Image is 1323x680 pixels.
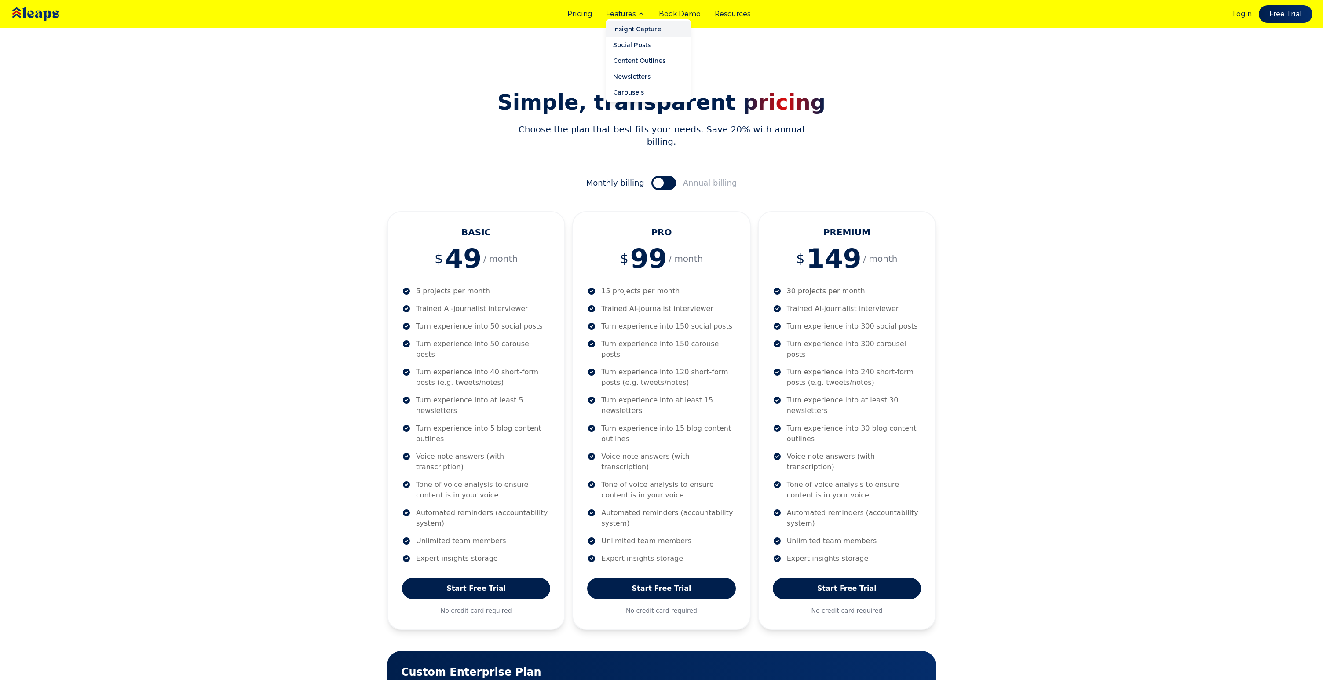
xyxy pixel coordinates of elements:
[620,251,629,267] span: $
[586,177,644,189] span: Monthly billing
[601,423,735,444] p: Turn experience into 15 blog content outlines
[601,479,735,501] p: Tone of voice analysis to ensure content is in your voice
[787,508,921,529] p: Automated reminders (accountability system)
[787,479,921,501] p: Tone of voice analysis to ensure content is in your voice
[416,423,550,444] p: Turn experience into 5 blog content outlines
[787,339,921,360] p: Turn experience into 300 carousel posts
[606,84,691,100] a: Carousels
[787,553,869,564] p: Expert insights storage
[587,226,735,238] h3: PRO
[435,251,443,267] span: $
[387,91,936,113] h2: Simple, transparent
[863,252,897,265] span: / month
[11,1,85,27] img: Leaps Logo
[445,245,482,272] span: 49
[806,245,861,272] span: 149
[416,367,550,388] p: Turn experience into 40 short-form posts (e.g. tweets/notes)
[669,252,703,265] span: / month
[787,536,877,546] p: Unlimited team members
[606,53,691,69] a: Content Outlines
[402,606,550,615] p: No credit card required
[796,251,804,267] span: $
[402,578,550,599] a: Start Free Trial
[601,339,735,360] p: Turn experience into 150 carousel posts
[773,578,921,599] a: Start Free Trial
[601,536,691,546] p: Unlimited team members
[606,9,645,19] button: Features
[630,245,667,272] span: 99
[787,303,899,314] p: Trained AI-journalist interviewer
[416,321,543,332] p: Turn experience into 50 social posts
[416,508,550,529] p: Automated reminders (accountability system)
[416,553,498,564] p: Expert insights storage
[601,367,735,388] p: Turn experience into 120 short-form posts (e.g. tweets/notes)
[416,536,506,546] p: Unlimited team members
[587,606,735,615] p: No credit card required
[483,252,518,265] span: / month
[401,665,667,679] h3: Custom Enterprise Plan
[416,479,550,501] p: Tone of voice analysis to ensure content is in your voice
[787,451,921,472] p: Voice note answers (with transcription)
[787,321,918,332] p: Turn experience into 300 social posts
[601,508,735,529] p: Automated reminders (accountability system)
[787,286,865,296] p: 30 projects per month
[601,286,680,296] p: 15 projects per month
[743,90,826,114] span: pricing
[601,321,732,332] p: Turn experience into 150 social posts
[601,395,735,416] p: Turn experience into at least 15 newsletters
[416,451,550,472] p: Voice note answers (with transcription)
[601,553,683,564] p: Expert insights storage
[606,37,691,53] a: Social Posts
[416,339,550,360] p: Turn experience into 50 carousel posts
[787,367,921,388] p: Turn experience into 240 short-form posts (e.g. tweets/notes)
[601,451,735,472] p: Voice note answers (with transcription)
[416,286,490,296] p: 5 projects per month
[683,177,737,189] span: Annual billing
[659,9,701,19] a: Book Demo
[587,578,735,599] a: Start Free Trial
[773,226,921,238] h3: PREMIUM
[1233,9,1252,19] a: Login
[787,395,921,416] p: Turn experience into at least 30 newsletters
[567,9,592,19] a: Pricing
[601,303,713,314] p: Trained AI-journalist interviewer
[416,303,528,314] p: Trained AI-journalist interviewer
[1259,5,1312,23] a: Free Trial
[773,606,921,615] p: No credit card required
[606,69,691,84] a: Newsletters
[787,423,921,444] p: Turn experience into 30 blog content outlines
[402,226,550,238] h3: BASIC
[514,123,809,148] p: Choose the plan that best fits your needs. Save 20% with annual billing.
[715,9,751,19] a: Resources
[606,21,691,37] a: Insight Capture
[416,395,550,416] p: Turn experience into at least 5 newsletters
